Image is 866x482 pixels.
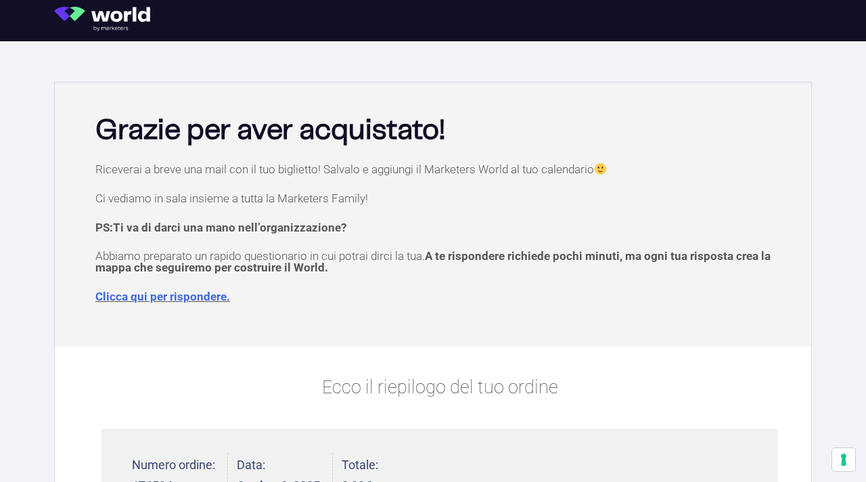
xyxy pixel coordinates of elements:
[832,448,855,471] button: Le tue preferenze relative al consenso per le tecnologie di tracciamento
[95,249,771,274] span: A te rispondere richiede pochi minuti, ma ogni tua risposta crea la mappa che seguiremo per costr...
[95,163,784,175] p: Riceverai a breve una mail con il tuo biglietto! Salvalo e aggiungi il Marketers World al tuo cal...
[95,221,346,234] strong: PS:
[95,250,784,273] p: Abbiamo preparato un rapido questionario in cui potrai dirci la tua.
[95,193,784,204] p: Ci vediamo in sala insieme a tutta la Marketers Family!
[95,117,445,144] b: Grazie per aver acquistato!
[101,374,778,401] p: Ecco il riepilogo del tuo ordine
[595,163,606,175] img: 🙂
[95,290,230,303] a: Clicca qui per rispondere.
[11,429,51,470] iframe: Customerly Messenger Launcher
[113,221,346,234] span: Ti va di darci una mano nell’organizzazione?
